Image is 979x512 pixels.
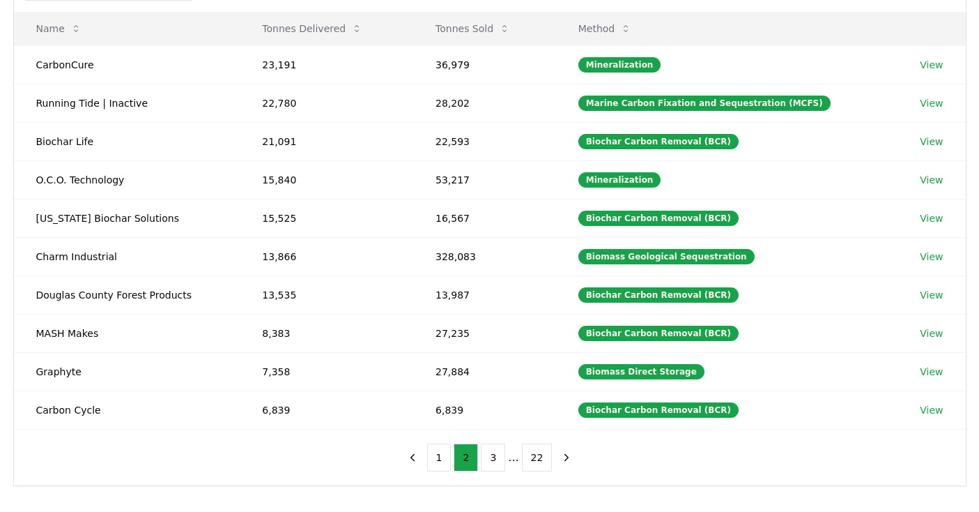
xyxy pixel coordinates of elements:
[240,45,413,84] td: 23,191
[413,160,556,199] td: 53,217
[413,391,556,429] td: 6,839
[413,314,556,352] td: 27,235
[578,211,739,226] div: Biochar Carbon Removal (BCR)
[413,237,556,276] td: 328,083
[481,444,505,472] button: 3
[578,57,661,73] div: Mineralization
[240,237,413,276] td: 13,866
[240,276,413,314] td: 13,535
[240,160,413,199] td: 15,840
[240,84,413,122] td: 22,780
[578,96,831,111] div: Marine Carbon Fixation and Sequestration (MCFS)
[920,173,943,187] a: View
[14,237,240,276] td: Charm Industrial
[920,58,943,72] a: View
[920,135,943,149] a: View
[251,15,373,43] button: Tonnes Delivered
[14,84,240,122] td: Running Tide | Inactive
[578,134,739,149] div: Biochar Carbon Removal (BCR)
[240,314,413,352] td: 8,383
[413,84,556,122] td: 28,202
[578,172,661,188] div: Mineralization
[240,352,413,391] td: 7,358
[567,15,643,43] button: Method
[14,314,240,352] td: MASH Makes
[413,122,556,160] td: 22,593
[578,249,755,264] div: Biomass Geological Sequestration
[25,15,93,43] button: Name
[14,391,240,429] td: Carbon Cycle
[578,402,739,418] div: Biochar Carbon Removal (BCR)
[920,365,943,379] a: View
[401,444,424,472] button: previous page
[413,352,556,391] td: 27,884
[240,199,413,237] td: 15,525
[522,444,553,472] button: 22
[413,199,556,237] td: 16,567
[578,326,739,341] div: Biochar Carbon Removal (BCR)
[427,444,452,472] button: 1
[14,122,240,160] td: Biochar Life
[555,444,578,472] button: next page
[14,45,240,84] td: CarbonCure
[14,352,240,391] td: Graphyte
[413,276,556,314] td: 13,987
[578,364,704,379] div: Biomass Direct Storage
[424,15,521,43] button: Tonnes Sold
[14,276,240,314] td: Douglas County Forest Products
[14,160,240,199] td: O.C.O. Technology
[454,444,478,472] button: 2
[578,287,739,303] div: Biochar Carbon Removal (BCR)
[920,288,943,302] a: View
[508,449,518,466] li: ...
[920,326,943,340] a: View
[920,403,943,417] a: View
[920,250,943,264] a: View
[920,96,943,110] a: View
[14,199,240,237] td: [US_STATE] Biochar Solutions
[240,391,413,429] td: 6,839
[413,45,556,84] td: 36,979
[920,211,943,225] a: View
[240,122,413,160] td: 21,091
